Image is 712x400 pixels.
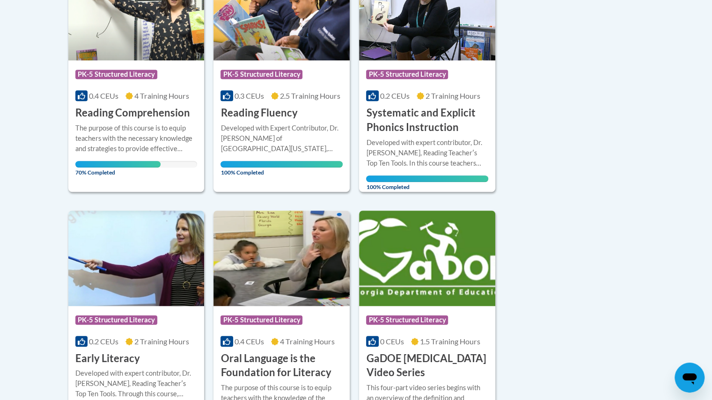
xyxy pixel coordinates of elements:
div: The purpose of this course is to equip teachers with the necessary knowledge and strategies to pr... [75,123,198,154]
h3: Reading Comprehension [75,106,190,120]
div: Your progress [75,161,161,167]
span: PK-5 Structured Literacy [220,70,302,79]
span: 0.4 CEUs [89,91,118,100]
span: 100% Completed [366,175,488,190]
h3: Early Literacy [75,351,140,366]
span: 0.2 CEUs [380,91,410,100]
div: Developed with expert contributor, Dr. [PERSON_NAME], Reading Teacherʹs Top Ten Tools. Through th... [75,368,198,399]
div: Your progress [366,175,488,182]
span: PK-5 Structured Literacy [75,315,157,325]
img: Course Logo [213,211,350,306]
span: 0.2 CEUs [89,337,118,346]
img: Course Logo [68,211,205,306]
span: 2 Training Hours [426,91,480,100]
h3: Systematic and Explicit Phonics Instruction [366,106,488,135]
div: Developed with expert contributor, Dr. [PERSON_NAME], Reading Teacherʹs Top Ten Tools. In this co... [366,138,488,168]
img: Course Logo [359,211,495,306]
span: 4 Training Hours [134,91,189,100]
h3: Oral Language is the Foundation for Literacy [220,351,343,380]
div: Developed with Expert Contributor, Dr. [PERSON_NAME] of [GEOGRAPHIC_DATA][US_STATE], [GEOGRAPHIC_... [220,123,343,154]
span: PK-5 Structured Literacy [220,315,302,325]
span: PK-5 Structured Literacy [366,70,448,79]
span: 2 Training Hours [134,337,189,346]
span: 4 Training Hours [280,337,335,346]
span: 0.4 CEUs [235,337,264,346]
span: 2.5 Training Hours [280,91,340,100]
iframe: Button to launch messaging window [675,363,705,393]
div: Your progress [220,161,343,167]
span: PK-5 Structured Literacy [75,70,157,79]
h3: Reading Fluency [220,106,297,120]
h3: GaDOE [MEDICAL_DATA] Video Series [366,351,488,380]
span: PK-5 Structured Literacy [366,315,448,325]
span: 0.3 CEUs [235,91,264,100]
span: 0 CEUs [380,337,404,346]
span: 100% Completed [220,161,343,176]
span: 70% Completed [75,161,161,176]
span: 1.5 Training Hours [420,337,480,346]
